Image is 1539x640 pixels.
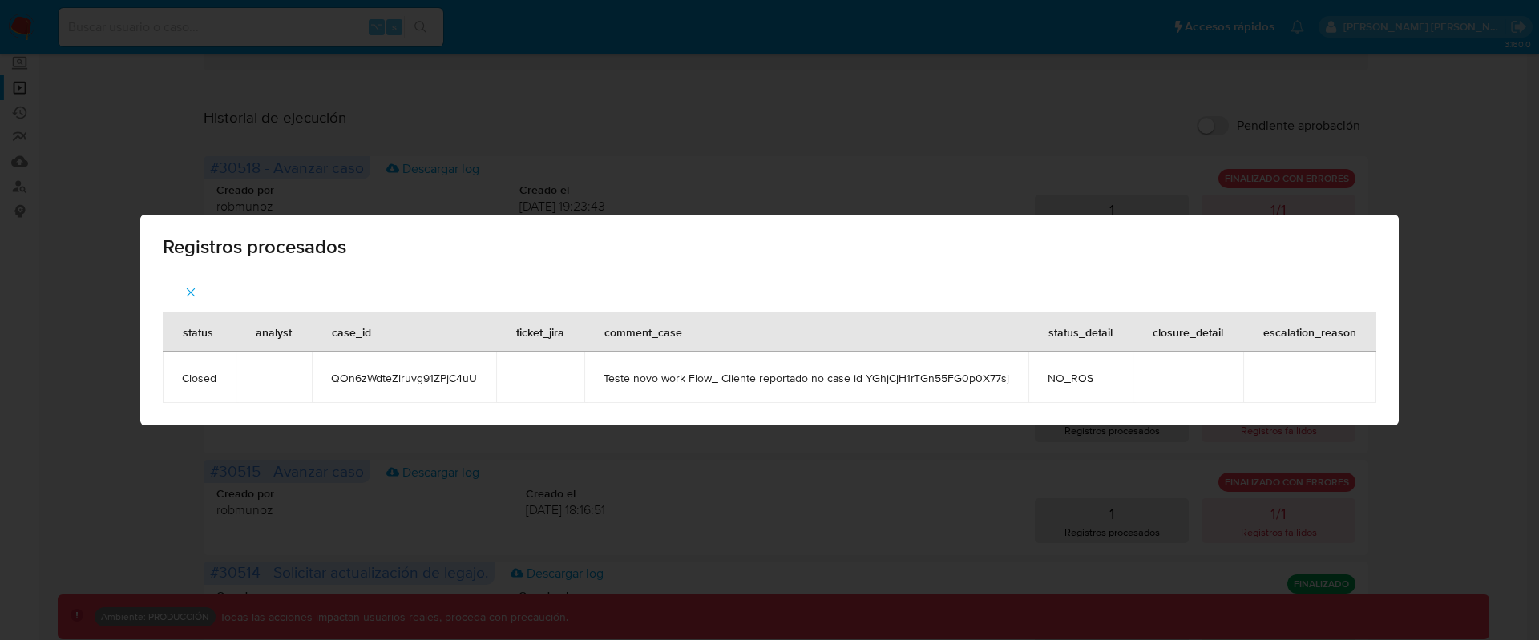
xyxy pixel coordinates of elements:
[1048,371,1113,385] span: NO_ROS
[585,312,701,351] div: comment_case
[604,371,1009,385] span: Teste novo work Flow_ Cliente reportado no case id YGhjCjH1rTGn55FG0p0X77sj
[164,312,232,351] div: status
[182,371,216,385] span: Closed
[497,312,584,351] div: ticket_jira
[331,371,477,385] span: QOn6zWdteZlruvg91ZPjC4uU
[236,312,311,351] div: analyst
[1133,312,1242,351] div: closure_detail
[1029,312,1132,351] div: status_detail
[1244,312,1375,351] div: escalation_reason
[163,237,1376,256] span: Registros procesados
[313,312,390,351] div: case_id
